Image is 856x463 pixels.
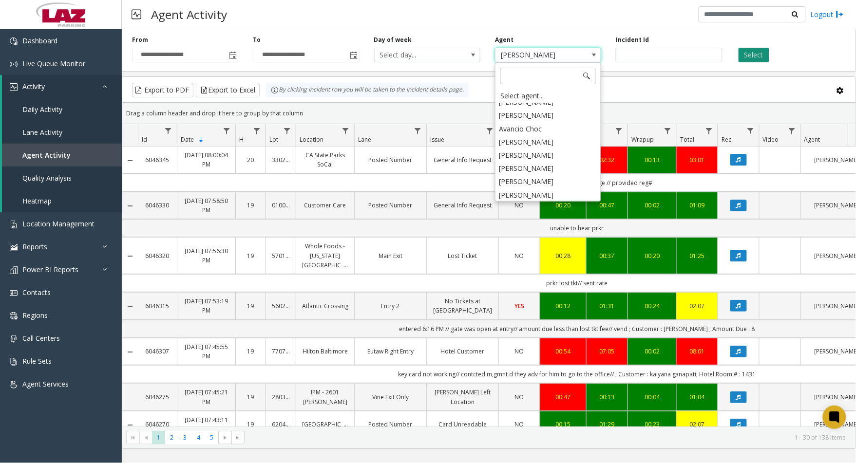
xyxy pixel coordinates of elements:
span: Page 3 [179,431,192,444]
a: 19 [242,392,260,402]
a: 01:09 [683,201,712,210]
span: Quality Analysis [22,173,72,183]
span: Sortable [197,136,205,144]
a: Card Unreadable [433,420,493,429]
a: [PERSON_NAME] Left Location [433,388,493,406]
span: Id [142,135,147,144]
a: 01:25 [683,251,712,260]
a: 280313 [272,392,290,402]
span: [PERSON_NAME] [495,48,580,62]
a: CA State Parks SoCal [302,150,348,169]
a: Location Filter Menu [339,124,352,137]
span: Rec. [722,135,733,144]
a: Quality Analysis [2,167,122,189]
span: Location [300,135,323,144]
a: Customer Care [302,201,348,210]
div: 00:13 [634,155,670,165]
a: [DATE] 07:43:11 PM [183,415,229,434]
li: [PERSON_NAME] [496,188,600,202]
a: 03:01 [683,155,712,165]
a: Wrapup Filter Menu [661,124,674,137]
span: Page 1 [152,431,165,444]
a: 6046320 [144,251,171,260]
a: NO [505,420,534,429]
div: 00:37 [592,251,622,260]
a: 07:05 [592,347,622,356]
span: NO [515,347,524,355]
a: Rec. Filter Menu [744,124,757,137]
span: Rule Sets [22,356,52,366]
span: Contacts [22,288,51,297]
span: Page 2 [165,431,178,444]
a: 6046330 [144,201,171,210]
a: Id Filter Menu [162,124,175,137]
img: 'icon' [10,243,18,251]
span: Location Management [22,219,95,228]
a: Posted Number [361,420,420,429]
a: 01:04 [683,392,712,402]
a: Whole Foods - [US_STATE][GEOGRAPHIC_DATA] [302,241,348,270]
span: NO [515,201,524,209]
a: 00:13 [592,392,622,402]
a: NO [505,251,534,260]
a: 570187 [272,251,290,260]
img: logout [836,9,844,19]
a: Entry 2 [361,301,420,311]
div: 00:12 [546,301,580,311]
span: H [239,135,244,144]
a: NO [505,392,534,402]
span: Page 4 [192,431,205,444]
a: 010016 [272,201,290,210]
a: Lane Filter Menu [411,124,424,137]
span: Go to the last page [231,431,245,444]
a: 6046307 [144,347,171,356]
div: 08:01 [683,347,712,356]
span: Issue [430,135,444,144]
div: Select agent... [496,89,600,103]
a: IPM - 2601 [PERSON_NAME] [302,388,348,406]
a: 00:24 [634,301,670,311]
a: 00:02 [634,201,670,210]
img: 'icon' [10,335,18,343]
a: 20 [242,155,260,165]
a: 01:31 [592,301,622,311]
a: Main Exit [361,251,420,260]
a: 19 [242,201,260,210]
a: NO [505,347,534,356]
a: Hotel Customer [433,347,493,356]
a: Hilton Baltimore [302,347,348,356]
a: 00:20 [634,251,670,260]
a: 00:04 [634,392,670,402]
a: Heatmap [2,189,122,212]
a: 6046275 [144,392,171,402]
span: Video [763,135,779,144]
a: NO [505,201,534,210]
a: 00:47 [592,201,622,210]
a: 00:15 [546,420,580,429]
img: 'icon' [10,60,18,68]
label: From [132,36,148,44]
img: 'icon' [10,358,18,366]
a: Date Filter Menu [220,124,233,137]
label: To [253,36,261,44]
span: Activity [22,82,45,91]
a: [DATE] 07:58:50 PM [183,196,229,215]
a: [DATE] 08:00:04 PM [183,150,229,169]
span: Agent Services [22,379,69,389]
a: 00:28 [546,251,580,260]
span: Daily Activity [22,105,62,114]
a: H Filter Menu [250,124,264,137]
button: Select [739,48,769,62]
div: 00:47 [546,392,580,402]
img: infoIcon.svg [271,86,279,94]
a: Collapse Details [122,421,138,429]
div: 00:54 [546,347,580,356]
a: 00:02 [634,347,670,356]
div: 00:23 [634,420,670,429]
